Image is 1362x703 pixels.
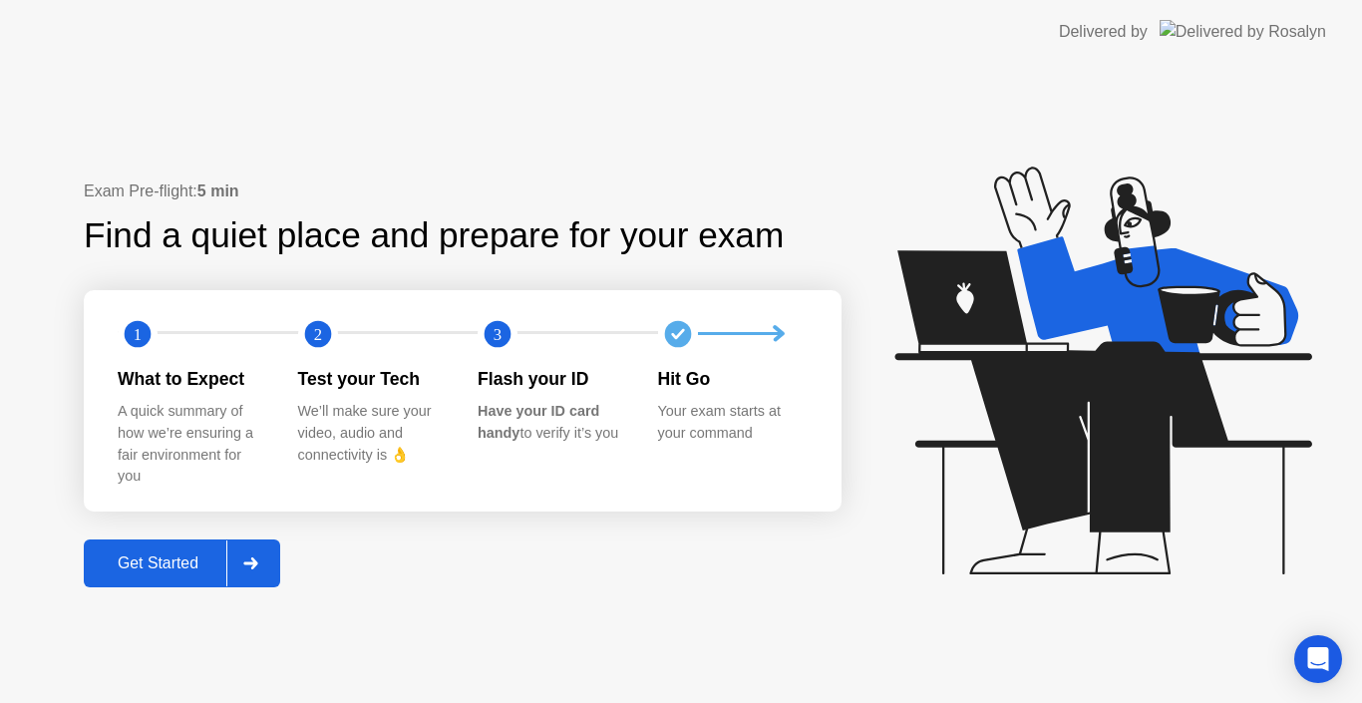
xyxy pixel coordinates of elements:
div: Your exam starts at your command [658,401,807,444]
div: What to Expect [118,366,266,392]
b: 5 min [197,182,239,199]
div: Exam Pre-flight: [84,179,842,203]
div: A quick summary of how we’re ensuring a fair environment for you [118,401,266,487]
div: Find a quiet place and prepare for your exam [84,209,787,262]
div: Get Started [90,554,226,572]
b: Have your ID card handy [478,403,599,441]
div: Delivered by [1059,20,1148,44]
div: Flash your ID [478,366,626,392]
div: Hit Go [658,366,807,392]
div: We’ll make sure your video, audio and connectivity is 👌 [298,401,447,466]
text: 2 [313,325,321,344]
text: 1 [134,325,142,344]
div: to verify it’s you [478,401,626,444]
img: Delivered by Rosalyn [1160,20,1326,43]
button: Get Started [84,539,280,587]
div: Test your Tech [298,366,447,392]
text: 3 [494,325,502,344]
div: Open Intercom Messenger [1294,635,1342,683]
